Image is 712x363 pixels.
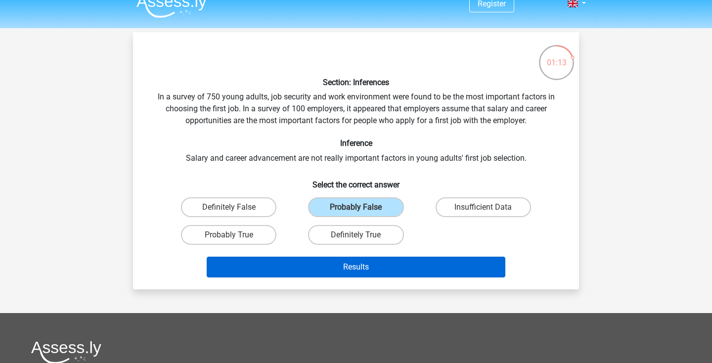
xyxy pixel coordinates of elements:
h6: Section: Inferences [149,78,563,87]
label: Probably True [181,225,276,245]
div: In a survey of 750 young adults, job security and work environment were found to be the most impo... [137,40,575,281]
button: Results [207,257,506,277]
label: Insufficient Data [436,197,531,217]
div: 01:13 [538,44,575,69]
label: Definitely True [308,225,403,245]
h6: Inference [149,138,563,148]
label: Probably False [308,197,403,217]
label: Definitely False [181,197,276,217]
h6: Select the correct answer [149,172,563,189]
